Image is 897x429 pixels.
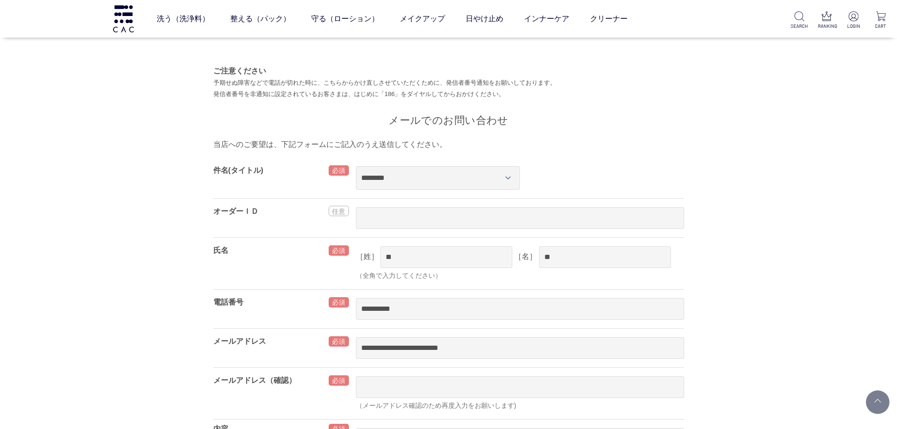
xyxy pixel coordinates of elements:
[230,6,291,32] a: 整える（パック）
[845,23,862,30] p: LOGIN
[213,376,296,384] label: メールアドレス（確認）
[356,401,684,411] div: （メールアドレス確認のため再度入力をお願いします)
[213,166,264,174] label: 件名(タイトル)
[466,6,503,32] a: 日やけ止め
[514,252,537,260] label: ［名］
[213,79,556,97] font: 予期せぬ障害などで電話が切れた時に、こちらからかけ直しさせていただくために、発信者番号通知をお願いしております。 発信者番号を非通知に設定されているお客さまは、はじめに「186」をダイヤルしてか...
[590,6,628,32] a: クリーナー
[311,6,379,32] a: 守る（ローション）
[112,5,135,32] img: logo
[791,11,808,30] a: SEARCH
[872,11,889,30] a: CART
[213,337,266,345] label: メールアドレス
[213,139,684,150] p: 当店へのご要望は、下記フォームにご記入のうえ送信してください。
[356,252,379,260] label: ［姓］
[791,23,808,30] p: SEARCH
[818,23,835,30] p: RANKING
[213,113,684,127] h2: メールでのお問い合わせ
[356,271,684,281] div: （全角で入力してください）
[213,207,259,215] label: オーダーＩＤ
[213,298,243,306] label: 電話番号
[524,6,569,32] a: インナーケア
[213,65,684,77] p: ご注意ください
[400,6,445,32] a: メイクアップ
[818,11,835,30] a: RANKING
[157,6,210,32] a: 洗う（洗浄料）
[845,11,862,30] a: LOGIN
[213,246,228,254] label: 氏名
[872,23,889,30] p: CART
